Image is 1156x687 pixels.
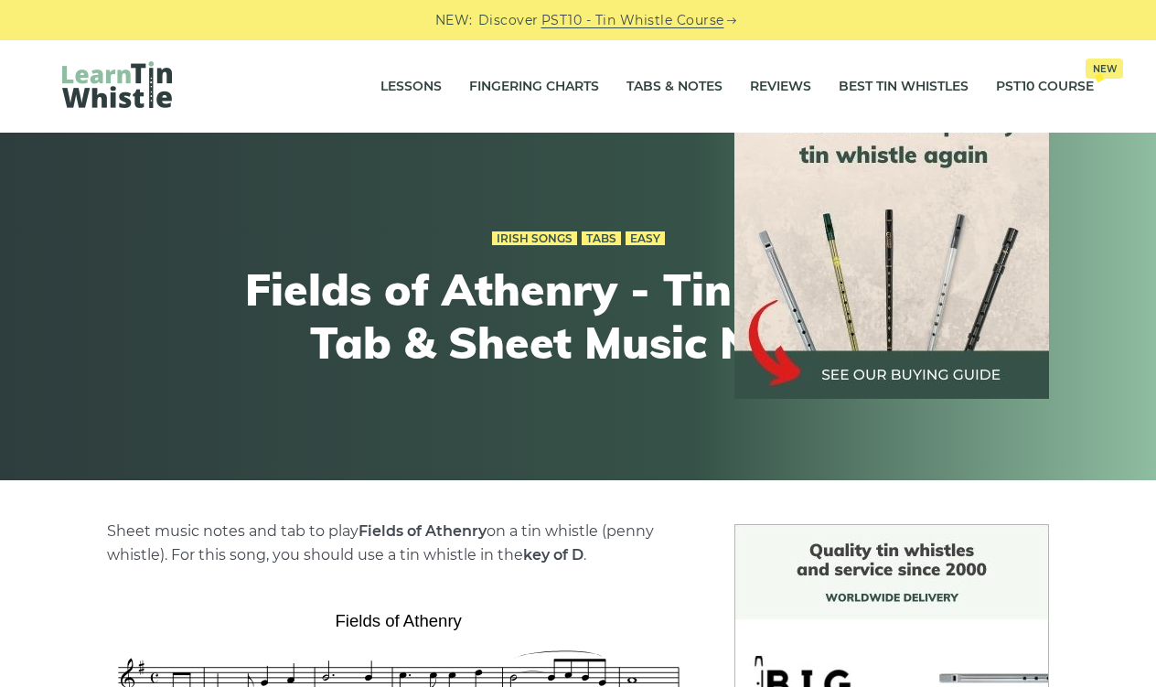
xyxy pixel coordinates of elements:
strong: key of D [523,546,583,564]
a: Best Tin Whistles [839,64,969,110]
img: tin whistle buying guide [734,84,1049,399]
img: LearnTinWhistle.com [62,61,172,108]
a: PST10 CourseNew [996,64,1094,110]
span: New [1086,59,1123,79]
p: Sheet music notes and tab to play on a tin whistle (penny whistle). For this song, you should use... [107,520,690,567]
strong: Fields of Athenry [359,522,487,540]
a: Irish Songs [492,231,577,246]
a: Tabs [582,231,621,246]
a: Tabs & Notes [626,64,722,110]
a: Easy [626,231,665,246]
a: Lessons [380,64,442,110]
a: Fingering Charts [469,64,599,110]
a: Reviews [750,64,811,110]
h1: Fields of Athenry - Tin Whistle Tab & Sheet Music Notes [241,263,915,369]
